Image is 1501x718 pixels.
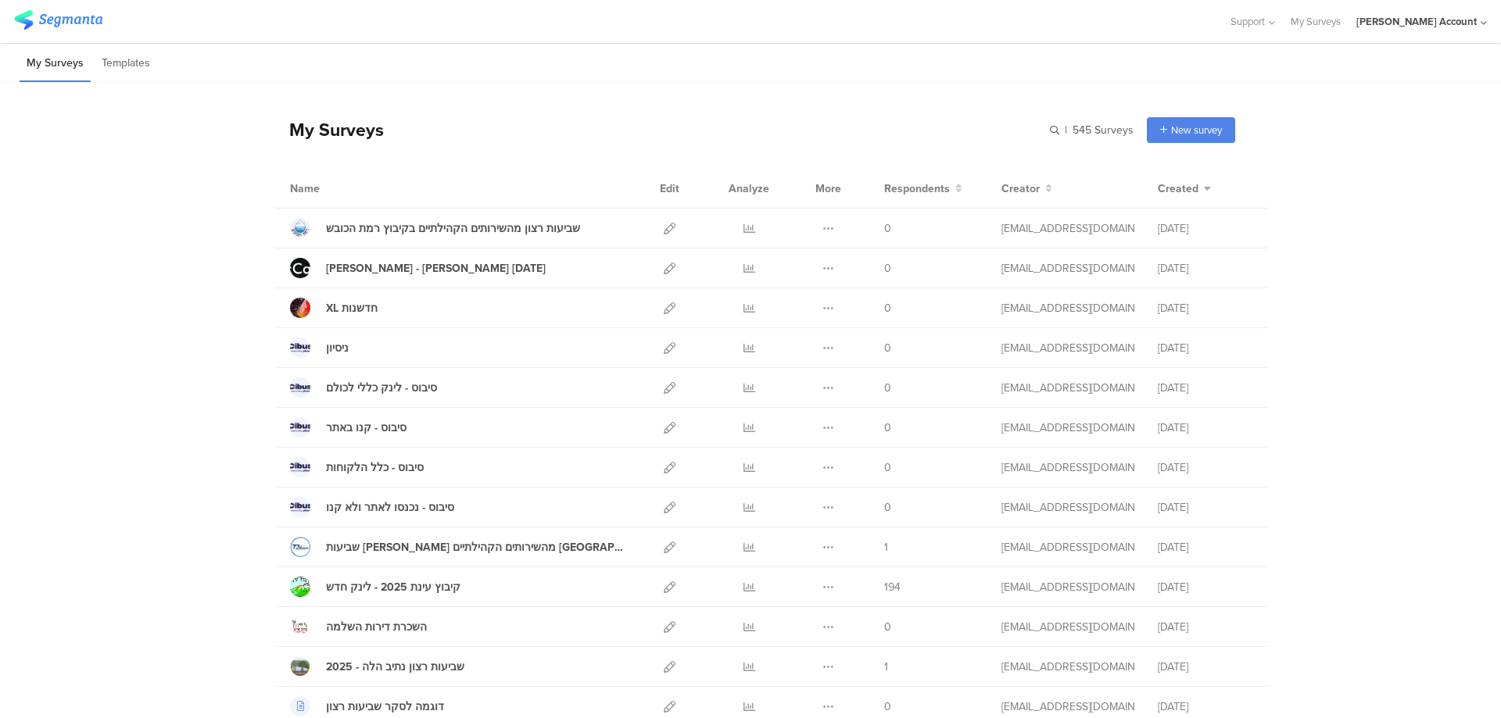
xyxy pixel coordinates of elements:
li: Templates [95,45,157,82]
a: XL חדשנות [290,298,378,318]
button: Creator [1001,180,1052,197]
div: miri@miridikman.co.il [1001,539,1134,555]
div: miri@miridikman.co.il [1001,579,1134,595]
span: 0 [884,499,891,516]
img: segmanta logo [14,10,102,30]
div: שביעות רצון נתיב הלה - 2025 [326,659,464,675]
div: [DATE] [1158,499,1252,516]
div: My Surveys [274,116,384,143]
span: Creator [1001,180,1040,197]
a: סיבוס - לינק כללי לכולם [290,377,437,398]
div: [DATE] [1158,340,1252,356]
div: [DATE] [1158,380,1252,396]
div: דוגמה לסקר שביעות רצון [326,698,444,715]
a: דוגמה לסקר שביעות רצון [290,696,444,716]
div: miri@miridikman.co.il [1001,499,1134,516]
span: 0 [884,220,891,237]
a: שביעות רצון נתיב הלה - 2025 [290,656,464,677]
a: ניסיון [290,338,349,358]
div: XL חדשנות [326,300,378,316]
span: Created [1158,180,1198,197]
span: 1 [884,659,888,675]
span: 0 [884,260,891,277]
span: New survey [1171,123,1222,138]
div: [DATE] [1158,539,1252,555]
div: [DATE] [1158,300,1252,316]
div: miri@miridikman.co.il [1001,459,1134,476]
span: 0 [884,459,891,476]
div: [PERSON_NAME] Account [1356,14,1477,29]
span: Support [1231,14,1265,29]
span: 0 [884,380,891,396]
button: Created [1158,180,1211,197]
div: [DATE] [1158,698,1252,715]
div: miri@miridikman.co.il [1001,380,1134,396]
span: 1 [884,539,888,555]
div: סיבוס - לינק כללי לכולם [326,380,437,396]
div: שביעות רצון מהשירותים הקהילתיים בקיבוץ רמת הכובש [326,220,580,237]
a: השכרת דירות השלמה [290,616,427,637]
span: 545 Surveys [1073,122,1134,138]
div: miri@miridikman.co.il [1001,300,1134,316]
div: [DATE] [1158,619,1252,635]
div: [DATE] [1158,220,1252,237]
div: [DATE] [1158,420,1252,436]
div: השכרת דירות השלמה [326,619,427,635]
div: Analyze [725,169,772,208]
div: ניסיון [326,340,349,356]
div: miri@miridikman.co.il [1001,340,1134,356]
div: miri@miridikman.co.il [1001,619,1134,635]
div: [DATE] [1158,579,1252,595]
span: 0 [884,300,891,316]
div: סיבוס - כלל הלקוחות [326,459,424,476]
div: [DATE] [1158,459,1252,476]
span: | [1062,122,1069,138]
a: סיבוס - נכנסו לאתר ולא קנו [290,497,454,517]
li: My Surveys [20,45,91,82]
button: Respondents [884,180,962,197]
div: סקר מקאן - גל 7 ספטמבר 25 [326,260,546,277]
span: 0 [884,619,891,635]
div: miri@miridikman.co.il [1001,220,1134,237]
div: miri@miridikman.co.il [1001,260,1134,277]
div: Name [290,180,384,197]
span: 194 [884,579,901,595]
div: More [811,169,845,208]
a: קיבוץ עינת 2025 - לינק חדש [290,577,460,597]
div: [DATE] [1158,659,1252,675]
div: miri@miridikman.co.il [1001,698,1134,715]
div: miri@miridikman.co.il [1001,420,1134,436]
span: 0 [884,420,891,436]
span: 0 [884,698,891,715]
div: שביעות רצון מהשירותים הקהילתיים בשדה בוקר [326,539,629,555]
a: [PERSON_NAME] - [PERSON_NAME] [DATE] [290,258,546,278]
span: 0 [884,340,891,356]
a: סיבוס - כלל הלקוחות [290,457,424,477]
a: שביעות רצון מהשירותים הקהילתיים בקיבוץ רמת הכובש [290,218,580,238]
div: miri@miridikman.co.il [1001,659,1134,675]
div: סיבוס - נכנסו לאתר ולא קנו [326,499,454,516]
span: Respondents [884,180,950,197]
div: Edit [653,169,686,208]
div: [DATE] [1158,260,1252,277]
a: שביעות [PERSON_NAME] מהשירותים הקהילתיים [GEOGRAPHIC_DATA] [290,537,629,557]
div: קיבוץ עינת 2025 - לינק חדש [326,579,460,595]
div: סיבוס - קנו באתר [326,420,407,436]
a: סיבוס - קנו באתר [290,417,407,438]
